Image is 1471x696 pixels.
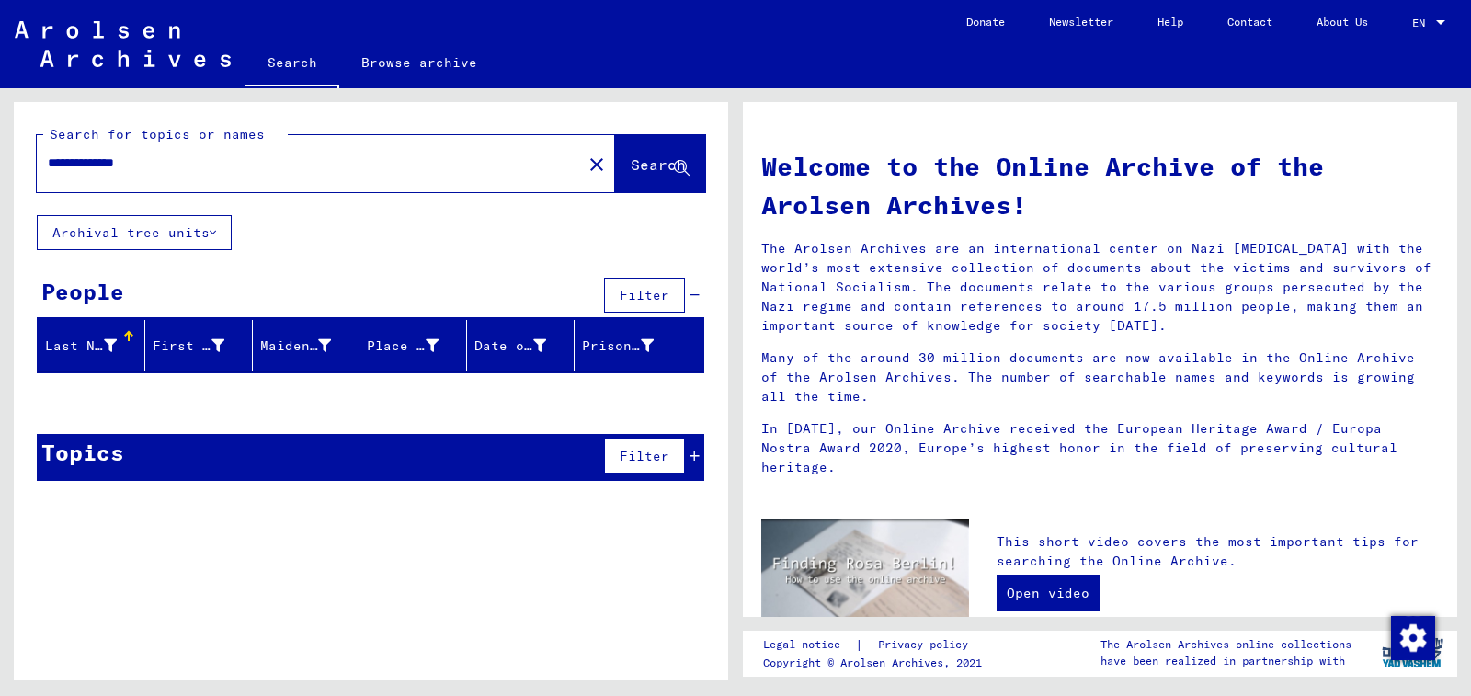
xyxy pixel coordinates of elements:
button: Clear [578,145,615,182]
p: The Arolsen Archives are an international center on Nazi [MEDICAL_DATA] with the world’s most ext... [761,239,1439,336]
button: Search [615,135,705,192]
div: People [41,275,124,308]
div: | [763,635,990,655]
div: Prisoner # [582,331,681,360]
div: Date of Birth [474,337,546,356]
a: Open video [997,575,1100,611]
div: Maiden Name [260,331,359,360]
div: Maiden Name [260,337,332,356]
div: Place of Birth [367,337,439,356]
p: Copyright © Arolsen Archives, 2021 [763,655,990,671]
div: Place of Birth [367,331,466,360]
mat-header-cell: Last Name [38,320,145,371]
p: The Arolsen Archives online collections [1100,636,1351,653]
div: First Name [153,331,252,360]
p: Many of the around 30 million documents are now available in the Online Archive of the Arolsen Ar... [761,348,1439,406]
img: Arolsen_neg.svg [15,21,231,67]
mat-header-cell: Date of Birth [467,320,575,371]
div: First Name [153,337,224,356]
a: Browse archive [339,40,499,85]
div: Last Name [45,337,117,356]
button: Filter [604,278,685,313]
mat-header-cell: Maiden Name [253,320,360,371]
img: yv_logo.png [1378,630,1447,676]
a: Legal notice [763,635,855,655]
div: Date of Birth [474,331,574,360]
img: Change consent [1391,616,1435,660]
span: EN [1412,17,1432,29]
div: Prisoner # [582,337,654,356]
mat-header-cell: First Name [145,320,253,371]
img: video.jpg [761,519,969,633]
mat-icon: close [586,154,608,176]
button: Archival tree units [37,215,232,250]
p: In [DATE], our Online Archive received the European Heritage Award / Europa Nostra Award 2020, Eu... [761,419,1439,477]
span: Search [631,155,686,174]
div: Topics [41,436,124,469]
a: Search [245,40,339,88]
mat-header-cell: Prisoner # [575,320,703,371]
button: Filter [604,439,685,474]
div: Last Name [45,331,144,360]
mat-header-cell: Place of Birth [359,320,467,371]
h1: Welcome to the Online Archive of the Arolsen Archives! [761,147,1439,224]
a: Privacy policy [863,635,990,655]
p: have been realized in partnership with [1100,653,1351,669]
span: Filter [620,287,669,303]
mat-label: Search for topics or names [50,126,265,143]
p: This short video covers the most important tips for searching the Online Archive. [997,532,1439,571]
span: Filter [620,448,669,464]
